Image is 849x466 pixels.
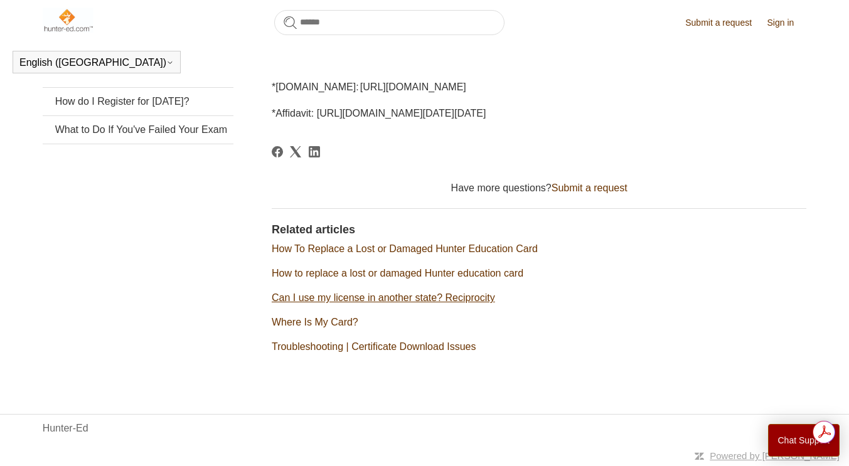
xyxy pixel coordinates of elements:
[272,146,283,157] a: Facebook
[272,146,283,157] svg: Share this page on Facebook
[685,16,764,29] a: Submit a request
[710,450,840,461] a: Powered by [PERSON_NAME]
[274,10,505,35] input: Search
[272,108,486,119] span: *Affidavit: [URL][DOMAIN_NAME][DATE][DATE]
[767,16,807,29] a: Sign in
[272,221,806,238] h2: Related articles
[272,243,538,254] a: How To Replace a Lost or Damaged Hunter Education Card
[19,57,174,68] button: English ([GEOGRAPHIC_DATA])
[43,421,88,436] a: Hunter-Ed
[272,268,523,278] a: How to replace a lost or damaged Hunter education card
[43,116,233,144] a: What to Do If You've Failed Your Exam
[309,146,320,157] svg: Share this page on LinkedIn
[290,146,301,157] a: X Corp
[552,183,627,193] a: Submit a request
[309,146,320,157] a: LinkedIn
[43,88,233,115] a: How do I Register for [DATE]?
[272,341,476,352] a: Troubleshooting | Certificate Download Issues
[272,82,466,92] span: *[DOMAIN_NAME]: [URL][DOMAIN_NAME]
[768,424,840,457] button: Chat Support
[43,8,93,33] img: Hunter-Ed Help Center home page
[272,181,806,196] div: Have more questions?
[272,292,495,303] a: Can I use my license in another state? Reciprocity
[272,317,358,327] a: Where Is My Card?
[290,146,301,157] svg: Share this page on X Corp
